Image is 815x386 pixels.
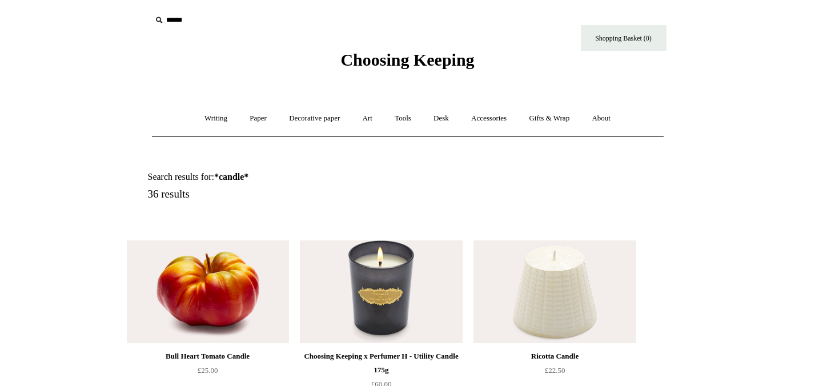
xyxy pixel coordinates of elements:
span: £22.50 [545,366,565,375]
span: Choosing Keeping [340,50,474,69]
div: Choosing Keeping x Perfumer H - Utility Candle 175g [303,349,459,377]
a: Bull Heart Tomato Candle Bull Heart Tomato Candle [127,240,289,343]
img: Ricotta Candle [473,240,636,343]
a: Choosing Keeping [340,59,474,67]
a: Writing [194,103,238,134]
a: Decorative paper [279,103,350,134]
a: Choosing Keeping x Perfumer H - Utility Candle 175g Choosing Keeping x Perfumer H - Utility Candl... [300,240,462,343]
a: Shopping Basket (0) [581,25,667,51]
span: £25.00 [198,366,218,375]
div: Bull Heart Tomato Candle [130,349,286,363]
a: Tools [384,103,421,134]
h5: 36 results [148,188,421,201]
a: Gifts & Wrap [519,103,580,134]
a: Art [352,103,383,134]
a: Paper [239,103,277,134]
a: Ricotta Candle Ricotta Candle [473,240,636,343]
img: Bull Heart Tomato Candle [127,240,289,343]
div: Ricotta Candle [476,349,633,363]
a: Accessories [461,103,517,134]
img: Choosing Keeping x Perfumer H - Utility Candle 175g [300,240,462,343]
a: Desk [423,103,459,134]
a: About [581,103,621,134]
h1: Search results for: [148,171,421,182]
